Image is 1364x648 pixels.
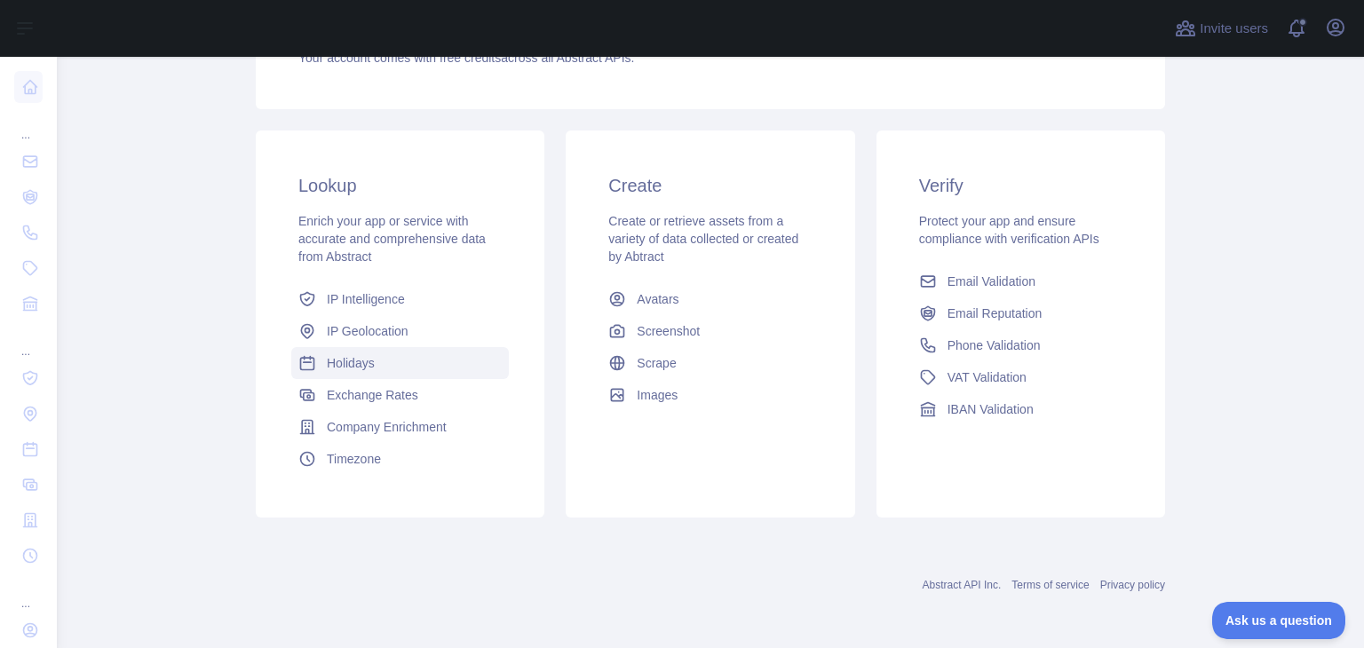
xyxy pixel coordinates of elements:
[327,322,408,340] span: IP Geolocation
[327,450,381,468] span: Timezone
[637,290,678,308] span: Avatars
[601,347,819,379] a: Scrape
[948,336,1041,354] span: Phone Validation
[608,214,798,264] span: Create or retrieve assets from a variety of data collected or created by Abtract
[291,379,509,411] a: Exchange Rates
[14,323,43,359] div: ...
[601,315,819,347] a: Screenshot
[291,347,509,379] a: Holidays
[14,575,43,611] div: ...
[912,329,1130,361] a: Phone Validation
[327,354,375,372] span: Holidays
[291,443,509,475] a: Timezone
[948,400,1034,418] span: IBAN Validation
[291,315,509,347] a: IP Geolocation
[14,107,43,142] div: ...
[1011,579,1089,591] a: Terms of service
[948,273,1035,290] span: Email Validation
[440,51,501,65] span: free credits
[919,173,1122,198] h3: Verify
[291,411,509,443] a: Company Enrichment
[298,51,634,65] span: Your account comes with across all Abstract APIs.
[1100,579,1165,591] a: Privacy policy
[608,173,812,198] h3: Create
[327,418,447,436] span: Company Enrichment
[923,579,1002,591] a: Abstract API Inc.
[912,393,1130,425] a: IBAN Validation
[327,290,405,308] span: IP Intelligence
[1200,19,1268,39] span: Invite users
[919,214,1099,246] span: Protect your app and ensure compliance with verification APIs
[912,297,1130,329] a: Email Reputation
[912,361,1130,393] a: VAT Validation
[291,283,509,315] a: IP Intelligence
[637,354,676,372] span: Scrape
[601,283,819,315] a: Avatars
[298,214,486,264] span: Enrich your app or service with accurate and comprehensive data from Abstract
[327,386,418,404] span: Exchange Rates
[948,368,1027,386] span: VAT Validation
[1212,602,1346,639] iframe: Toggle Customer Support
[637,322,700,340] span: Screenshot
[948,304,1043,322] span: Email Reputation
[1171,14,1272,43] button: Invite users
[601,379,819,411] a: Images
[637,386,678,404] span: Images
[912,265,1130,297] a: Email Validation
[298,173,502,198] h3: Lookup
